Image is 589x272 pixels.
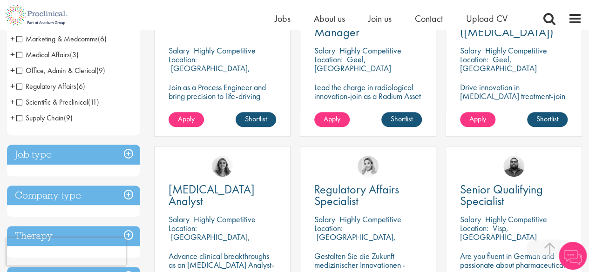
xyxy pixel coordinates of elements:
[169,54,197,65] span: Location:
[460,54,537,73] p: Geel, [GEOGRAPHIC_DATA]
[460,214,481,225] span: Salary
[559,242,587,270] img: Chatbot
[236,112,276,127] a: Shortlist
[194,214,256,225] p: Highly Competitive
[10,95,15,109] span: +
[16,113,73,123] span: Supply Chain
[485,45,547,56] p: Highly Competitive
[314,83,422,127] p: Lead the charge in radiological innovation-join as a Radium Asset Manager and ensure safe, seamle...
[169,63,250,82] p: [GEOGRAPHIC_DATA], [GEOGRAPHIC_DATA]
[88,97,99,107] span: (11)
[339,214,401,225] p: Highly Competitive
[314,45,335,56] span: Salary
[16,66,105,75] span: Office, Admin & Clerical
[460,83,568,127] p: Drive innovation in [MEDICAL_DATA] treatment-join as a Senior QC Analyst and ensure excellence in...
[169,45,190,56] span: Salary
[7,238,126,265] iframe: reCAPTCHA
[10,63,15,77] span: +
[460,15,568,38] a: Senior QC Analyst ([MEDICAL_DATA])
[324,114,340,124] span: Apply
[460,54,488,65] span: Location:
[314,223,343,233] span: Location:
[70,50,79,60] span: (3)
[96,66,105,75] span: (9)
[503,156,524,177] img: Ashley Bennett
[178,114,195,124] span: Apply
[16,50,70,60] span: Medical Affairs
[98,34,107,44] span: (6)
[339,45,401,56] p: Highly Competitive
[169,214,190,225] span: Salary
[358,156,379,177] img: Tamara Lévai
[460,181,543,209] span: Senior Qualifying Specialist
[469,114,486,124] span: Apply
[466,13,508,25] a: Upload CV
[381,112,422,127] a: Shortlist
[460,223,537,242] p: Visp, [GEOGRAPHIC_DATA]
[169,83,276,127] p: Join as a Process Engineer and bring precision to life-driving visual inspection excellence in hi...
[169,223,197,233] span: Location:
[368,13,392,25] a: Join us
[16,97,99,107] span: Scientific & Preclinical
[7,145,140,165] h3: Job type
[169,232,250,251] p: [GEOGRAPHIC_DATA], [GEOGRAPHIC_DATA]
[415,13,443,25] a: Contact
[16,97,88,107] span: Scientific & Preclinical
[16,113,64,123] span: Supply Chain
[16,81,76,91] span: Regulatory Affairs
[10,79,15,93] span: +
[314,54,343,65] span: Location:
[460,223,488,233] span: Location:
[314,232,396,251] p: [GEOGRAPHIC_DATA], [GEOGRAPHIC_DATA]
[10,32,15,46] span: +
[64,113,73,123] span: (9)
[16,81,85,91] span: Regulatory Affairs
[314,112,350,127] a: Apply
[169,184,276,207] a: [MEDICAL_DATA] Analyst
[16,34,107,44] span: Marketing & Medcomms
[212,156,233,177] img: Jackie Cerchio
[275,13,291,25] a: Jobs
[7,226,140,246] h3: Therapy
[485,214,547,225] p: Highly Competitive
[76,81,85,91] span: (6)
[460,184,568,207] a: Senior Qualifying Specialist
[314,214,335,225] span: Salary
[314,54,391,73] p: Geel, [GEOGRAPHIC_DATA]
[460,45,481,56] span: Salary
[16,34,98,44] span: Marketing & Medcomms
[314,15,422,38] a: Radium Asset Manager
[194,45,256,56] p: Highly Competitive
[16,66,96,75] span: Office, Admin & Clerical
[169,112,204,127] a: Apply
[314,181,399,209] span: Regulatory Affairs Specialist
[527,112,568,127] a: Shortlist
[16,50,79,60] span: Medical Affairs
[7,186,140,206] h3: Company type
[10,47,15,61] span: +
[169,181,255,209] span: [MEDICAL_DATA] Analyst
[314,184,422,207] a: Regulatory Affairs Specialist
[10,111,15,125] span: +
[314,13,345,25] a: About us
[460,112,495,127] a: Apply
